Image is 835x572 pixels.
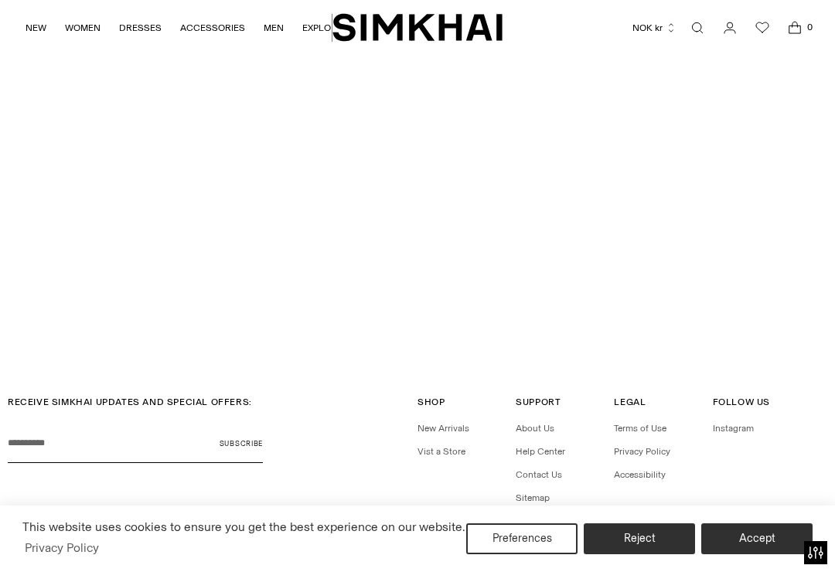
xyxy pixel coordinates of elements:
[417,397,445,407] span: Shop
[302,11,343,45] a: EXPLORE
[614,423,666,434] a: Terms of Use
[516,492,550,503] a: Sitemap
[614,469,666,480] a: Accessibility
[701,523,813,554] button: Accept
[779,12,810,43] a: Open cart modal
[180,11,245,45] a: ACCESSORIES
[714,12,745,43] a: Go to the account page
[516,469,562,480] a: Contact Us
[332,12,503,43] a: SIMKHAI
[466,523,578,554] button: Preferences
[373,304,462,319] a: SPRING 2026 SHOW
[220,424,263,463] button: Subscribe
[614,397,646,407] span: Legal
[417,446,465,457] a: Vist a Store
[22,519,465,534] span: This website uses cookies to ensure you get the best experience on our website.
[119,11,162,45] a: DRESSES
[22,536,101,560] a: Privacy Policy (opens in a new tab)
[65,11,101,45] a: WOMEN
[803,20,816,34] span: 0
[713,423,754,434] a: Instagram
[632,11,677,45] button: NOK kr
[516,446,565,457] a: Help Center
[26,11,46,45] a: NEW
[584,523,695,554] button: Reject
[713,397,770,407] span: Follow Us
[8,397,252,407] span: RECEIVE SIMKHAI UPDATES AND SPECIAL OFFERS:
[516,423,554,434] a: About Us
[682,12,713,43] a: Open search modal
[264,11,284,45] a: MEN
[373,304,462,315] span: SPRING 2026 SHOW
[614,446,670,457] a: Privacy Policy
[747,12,778,43] a: Wishlist
[417,423,469,434] a: New Arrivals
[516,397,561,407] span: Support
